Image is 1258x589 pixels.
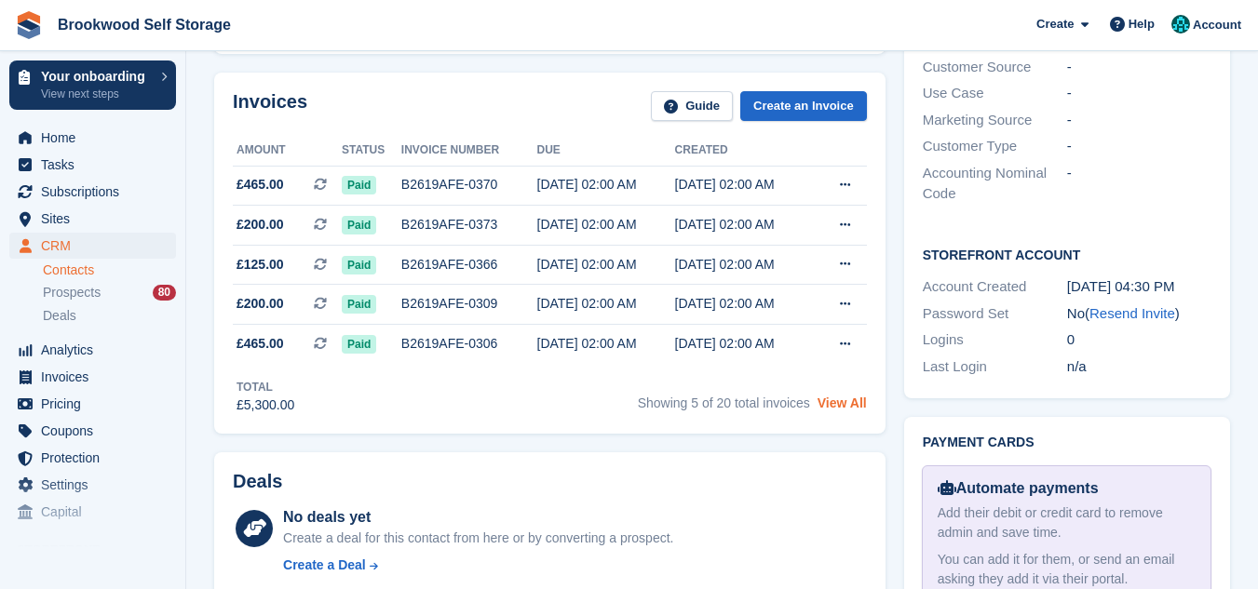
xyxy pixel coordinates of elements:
div: Last Login [923,356,1067,378]
div: Customer Type [923,136,1067,157]
a: Brookwood Self Storage [50,9,238,40]
a: Guide [651,91,733,122]
a: menu [9,206,176,232]
span: Analytics [41,337,153,363]
div: 80 [153,285,176,301]
a: menu [9,152,176,178]
span: Account [1193,16,1241,34]
div: [DATE] 02:00 AM [537,294,675,314]
span: Settings [41,472,153,498]
div: - [1067,57,1211,78]
span: Coupons [41,418,153,444]
span: Invoices [41,364,153,390]
div: - [1067,83,1211,104]
div: B2619AFE-0306 [401,334,537,354]
div: Create a Deal [283,556,366,575]
span: £465.00 [237,334,284,354]
span: Paid [342,176,376,194]
a: View All [818,395,867,410]
p: View next steps [41,86,152,102]
span: Capital [41,499,153,525]
p: Your onboarding [41,70,152,83]
h2: Storefront Account [923,245,1211,263]
div: Total [237,379,294,395]
a: menu [9,445,176,471]
span: Help [1129,15,1155,33]
a: menu [9,364,176,390]
div: Account Created [923,276,1067,298]
div: Customer Source [923,57,1067,78]
div: Logins [923,329,1067,351]
div: [DATE] 02:00 AM [537,255,675,274]
h2: Payment cards [923,435,1211,450]
div: Create a deal for this contact from here or by converting a prospect. [283,529,673,548]
div: [DATE] 02:00 AM [675,215,813,234]
div: B2619AFE-0370 [401,175,537,194]
th: Amount [233,136,342,166]
a: menu [9,499,176,525]
th: Status [342,136,401,166]
a: Resend Invite [1089,305,1175,321]
div: You can add it for them, or send an email asking they add it via their portal. [938,550,1196,589]
span: Deals [43,307,76,325]
span: Paid [342,216,376,234]
div: [DATE] 02:00 AM [537,334,675,354]
th: Created [675,136,813,166]
a: menu [9,125,176,151]
div: Password Set [923,303,1067,325]
h2: Invoices [233,91,307,122]
span: £200.00 [237,215,284,234]
span: Paid [342,256,376,274]
a: Deals [43,306,176,326]
div: [DATE] 02:00 AM [675,294,813,314]
span: Subscriptions [41,179,153,205]
a: menu [9,472,176,498]
span: Home [41,125,153,151]
a: Create an Invoice [740,91,867,122]
div: £5,300.00 [237,395,294,415]
div: B2619AFE-0309 [401,294,537,314]
span: £200.00 [237,294,284,314]
span: Sites [41,206,153,232]
div: n/a [1067,356,1211,378]
div: Use Case [923,83,1067,104]
div: [DATE] 02:00 AM [675,334,813,354]
span: Protection [41,445,153,471]
div: Add their debit or credit card to remove admin and save time. [938,503,1196,542]
div: No [1067,303,1211,325]
div: [DATE] 02:00 AM [537,215,675,234]
span: Pricing [41,391,153,417]
span: £125.00 [237,255,284,274]
a: Prospects 80 [43,283,176,302]
a: menu [9,418,176,444]
span: Paid [342,335,376,354]
a: Your onboarding View next steps [9,60,176,110]
span: Tasks [41,152,153,178]
div: - [1067,110,1211,131]
div: B2619AFE-0366 [401,255,537,274]
a: menu [9,337,176,363]
div: Marketing Source [923,110,1067,131]
span: CRM [41,233,153,259]
div: - [1067,163,1211,205]
div: B2619AFE-0373 [401,215,537,234]
div: Automate payments [938,477,1196,500]
span: Paid [342,295,376,314]
div: [DATE] 02:00 AM [537,175,675,194]
span: Showing 5 of 20 total invoices [638,395,810,410]
a: menu [9,391,176,417]
span: £465.00 [237,175,284,194]
a: Contacts [43,261,176,279]
span: ( ) [1085,305,1180,321]
th: Invoice number [401,136,537,166]
div: [DATE] 02:00 AM [675,255,813,274]
img: stora-icon-8386f47178a22dfd0bd8f6a31ec36ba5ce8667c1dd55bd0f319d3a0aa187defe.svg [15,11,43,39]
th: Due [537,136,675,166]
div: [DATE] 04:30 PM [1067,276,1211,298]
div: No deals yet [283,506,673,529]
span: Create [1036,15,1074,33]
div: 0 [1067,329,1211,351]
div: Accounting Nominal Code [923,163,1067,205]
img: Holly/Tom/Duncan [1171,15,1190,33]
span: Storefront [17,541,185,559]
